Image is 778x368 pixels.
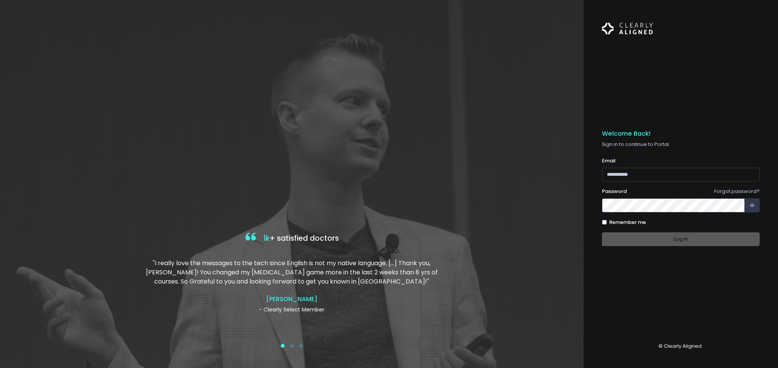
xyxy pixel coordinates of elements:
[134,231,449,246] h4: + satisfied doctors
[263,233,270,243] span: 1k
[134,259,449,286] p: "I really love the messages to the tech since English is not my native language. […] Thank you, [...
[134,295,449,303] h4: [PERSON_NAME]
[602,342,760,350] p: © Clearly Aligned.
[602,141,760,148] p: Sign in to continue to Portal.
[602,18,653,39] img: Logo Horizontal
[602,130,760,138] h5: Welcome Back!
[714,188,760,195] a: Forgot password?
[134,306,449,314] p: - Clearly Select Member
[602,188,627,195] label: Password
[602,157,616,165] label: Email
[609,219,646,226] label: Remember me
